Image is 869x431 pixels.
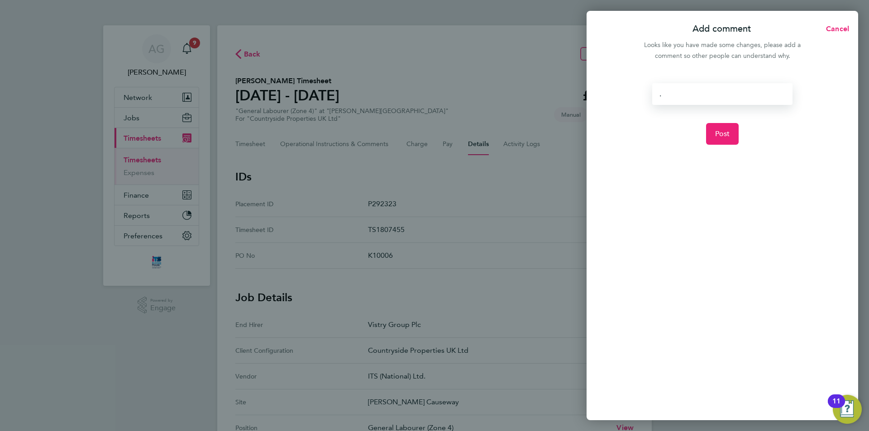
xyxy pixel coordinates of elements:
[812,20,858,38] button: Cancel
[652,83,792,105] div: .
[692,23,751,35] p: Add comment
[639,40,806,62] div: Looks like you have made some changes, please add a comment so other people can understand why.
[833,395,862,424] button: Open Resource Center, 11 new notifications
[706,123,739,145] button: Post
[715,129,730,138] span: Post
[832,401,840,413] div: 11
[823,24,849,33] span: Cancel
